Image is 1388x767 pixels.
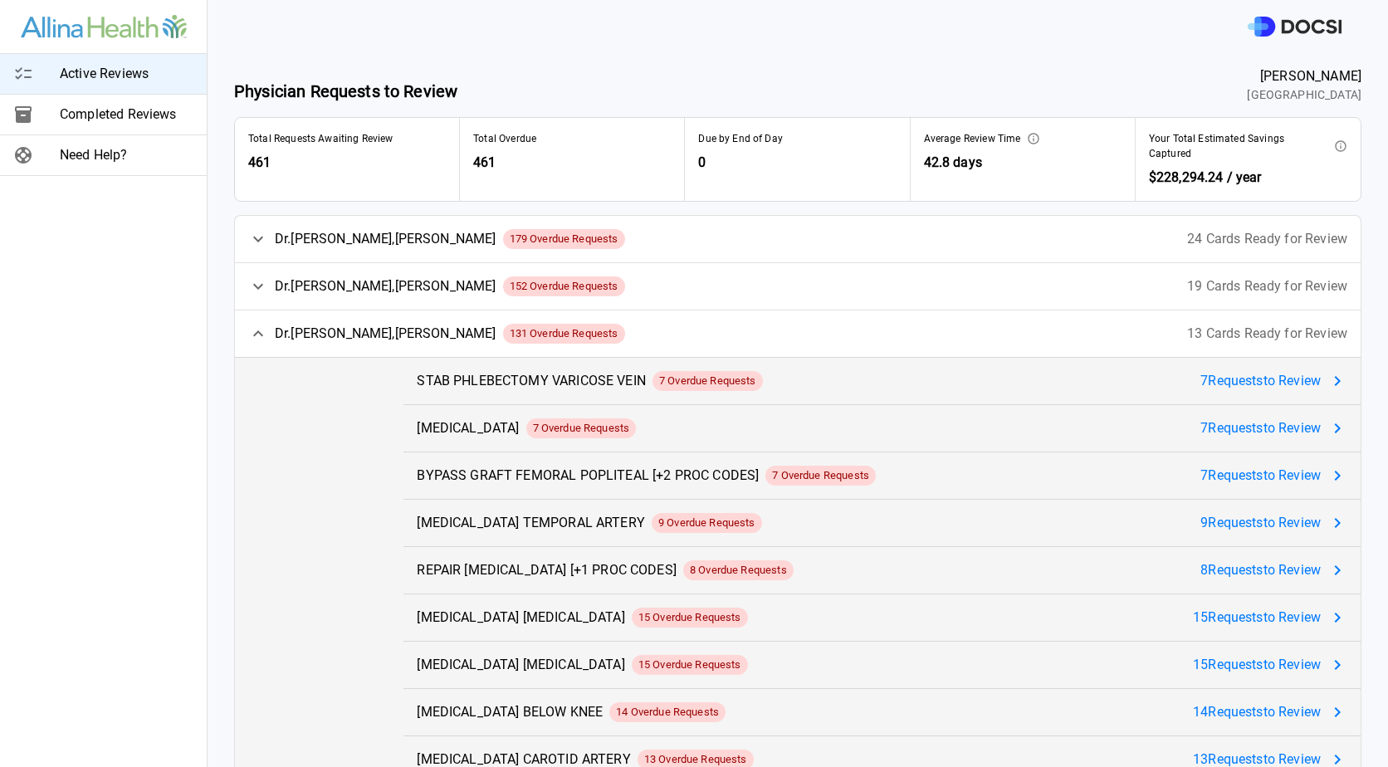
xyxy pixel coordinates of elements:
svg: This represents the average time it takes from when an optimization is ready for your review to w... [1027,132,1040,145]
span: 8 Overdue Requests [683,562,794,579]
span: 24 Cards Ready for Review [1187,229,1347,249]
span: Physician Requests to Review [234,79,457,104]
img: DOCSI Logo [1248,17,1342,37]
span: 179 Overdue Requests [503,231,625,247]
span: BYPASS GRAFT FEMORAL POPLITEAL [+2 PROC CODES] [417,466,759,486]
span: 7 Overdue Requests [652,373,763,389]
span: Dr. [PERSON_NAME] , [PERSON_NAME] [275,324,496,344]
span: 9 Overdue Requests [652,515,762,531]
span: 42.8 days [924,153,1122,173]
span: 19 Cards Ready for Review [1187,276,1347,296]
span: Completed Reviews [60,105,193,125]
span: 9 Request s to Review [1200,513,1321,533]
span: 131 Overdue Requests [503,325,625,342]
span: 7 Request s to Review [1200,371,1321,391]
span: 15 Request s to Review [1193,608,1321,628]
span: Need Help? [60,145,193,165]
span: 152 Overdue Requests [503,278,625,295]
span: 14 Request s to Review [1193,702,1321,722]
span: [MEDICAL_DATA] BELOW KNEE [417,702,603,722]
span: Total Overdue [473,131,536,146]
span: 7 Request s to Review [1200,466,1321,486]
span: Total Requests Awaiting Review [248,131,393,146]
span: 7 Request s to Review [1200,418,1321,438]
span: 13 Cards Ready for Review [1187,324,1347,344]
span: [GEOGRAPHIC_DATA] [1247,86,1361,104]
span: Active Reviews [60,64,193,84]
span: REPAIR [MEDICAL_DATA] [+1 PROC CODES] [417,560,677,580]
span: [PERSON_NAME] [1247,66,1361,86]
span: 0 [698,153,896,173]
span: STAB PHLEBECTOMY VARICOSE VEIN [417,371,646,391]
span: Your Total Estimated Savings Captured [1149,131,1327,161]
span: 7 Overdue Requests [765,467,876,484]
span: 7 Overdue Requests [526,420,637,437]
span: 15 Overdue Requests [632,657,748,673]
span: [MEDICAL_DATA] TEMPORAL ARTERY [417,513,645,533]
span: $228,294.24 / year [1149,169,1262,185]
span: 15 Request s to Review [1193,655,1321,675]
img: Site Logo [21,15,187,39]
span: 461 [248,153,446,173]
span: 461 [473,153,671,173]
span: 8 Request s to Review [1200,560,1321,580]
span: [MEDICAL_DATA] [417,418,519,438]
span: [MEDICAL_DATA] [MEDICAL_DATA] [417,655,624,675]
span: 14 Overdue Requests [609,704,726,721]
span: Dr. [PERSON_NAME] , [PERSON_NAME] [275,276,496,296]
span: 15 Overdue Requests [632,609,748,626]
span: [MEDICAL_DATA] [MEDICAL_DATA] [417,608,624,628]
span: Due by End of Day [698,131,783,146]
span: Average Review Time [924,131,1021,146]
svg: This is the estimated annual impact of the preference card optimizations which you have approved.... [1334,139,1347,153]
span: Dr. [PERSON_NAME] , [PERSON_NAME] [275,229,496,249]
